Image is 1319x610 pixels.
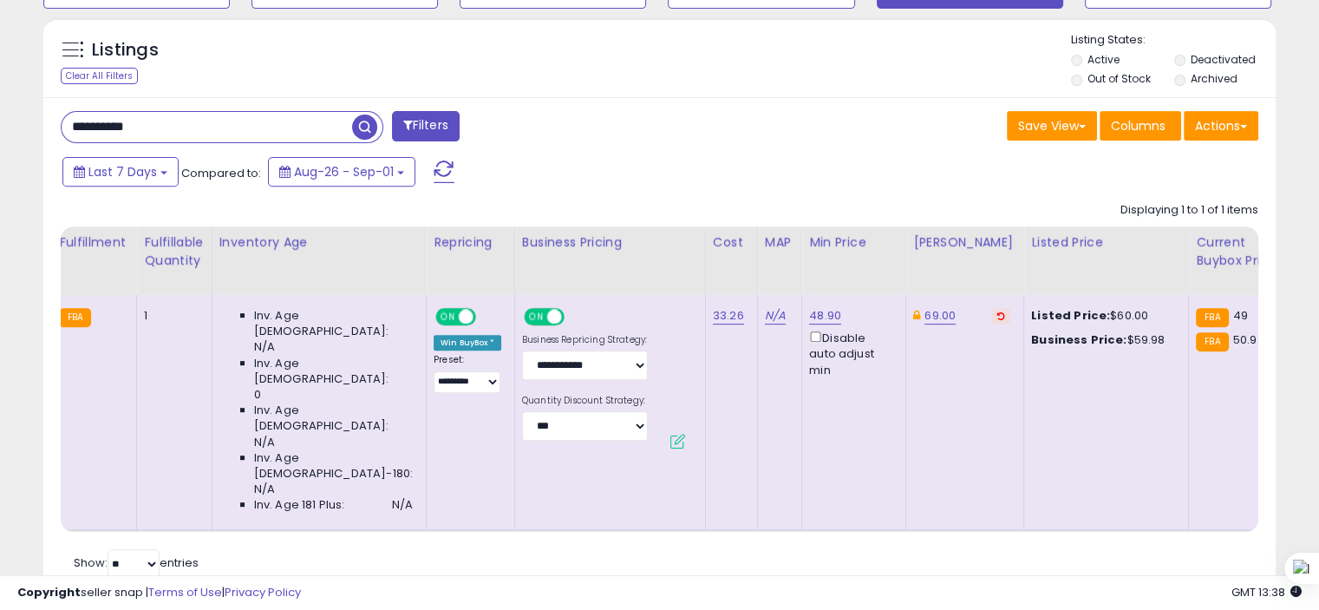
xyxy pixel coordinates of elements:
span: Inv. Age [DEMOGRAPHIC_DATA]: [254,403,413,434]
span: Inv. Age [DEMOGRAPHIC_DATA]: [254,356,413,387]
div: 1 [144,308,198,324]
span: OFF [473,310,501,325]
span: 50.9 [1233,331,1257,348]
span: Inv. Age 181 Plus: [254,497,345,513]
span: 2025-09-9 13:38 GMT [1231,584,1302,600]
a: Terms of Use [148,584,222,600]
small: FBA [59,308,91,327]
div: Business Pricing [522,233,698,252]
div: seller snap | | [17,585,301,601]
span: N/A [254,339,275,355]
div: MAP [765,233,794,252]
span: ON [526,310,547,325]
span: Compared to: [181,165,261,181]
div: $60.00 [1031,308,1175,324]
span: Aug-26 - Sep-01 [294,163,394,180]
div: Inventory Age [219,233,419,252]
button: Save View [1007,111,1097,141]
h5: Listings [92,38,159,62]
small: FBA [1196,308,1228,327]
div: Disable auto adjust min [809,328,892,378]
div: Displaying 1 to 1 of 1 items [1120,202,1258,219]
div: Min Price [809,233,898,252]
a: 69.00 [924,307,956,325]
b: Listed Price: [1031,307,1110,324]
button: Columns [1100,111,1181,141]
button: Last 7 Days [62,157,179,187]
label: Deactivated [1190,52,1255,67]
div: Current Buybox Price [1196,233,1285,270]
div: Fulfillable Quantity [144,233,204,270]
span: Inv. Age [DEMOGRAPHIC_DATA]: [254,308,413,339]
label: Archived [1190,71,1237,86]
label: Business Repricing Strategy: [522,334,648,346]
p: Listing States: [1071,32,1276,49]
div: Clear All Filters [61,68,138,84]
label: Quantity Discount Strategy: [522,395,648,407]
div: $59.98 [1031,332,1175,348]
a: Privacy Policy [225,584,301,600]
span: Last 7 Days [88,163,157,180]
span: 49 [1233,307,1248,324]
div: Preset: [434,354,501,393]
span: ON [437,310,459,325]
span: Inv. Age [DEMOGRAPHIC_DATA]-180: [254,450,413,482]
div: Win BuyBox * [434,335,501,351]
b: Business Price: [1031,331,1126,348]
div: [PERSON_NAME] [913,233,1016,252]
label: Active [1087,52,1120,67]
a: 33.26 [713,307,744,325]
span: 0 [254,387,261,403]
a: N/A [765,307,786,325]
button: Actions [1184,111,1258,141]
div: Cost [713,233,750,252]
div: Repricing [434,233,507,252]
span: N/A [392,497,413,513]
div: Fulfillment [59,233,129,252]
button: Filters [392,111,460,141]
span: N/A [254,482,275,497]
span: Columns [1111,117,1166,134]
span: N/A [254,435,275,450]
div: Listed Price [1031,233,1181,252]
span: OFF [562,310,590,325]
span: Show: entries [74,554,199,571]
label: Out of Stock [1087,71,1151,86]
button: Aug-26 - Sep-01 [268,157,415,187]
strong: Copyright [17,584,81,600]
a: 48.90 [809,307,841,325]
small: FBA [1196,332,1228,351]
